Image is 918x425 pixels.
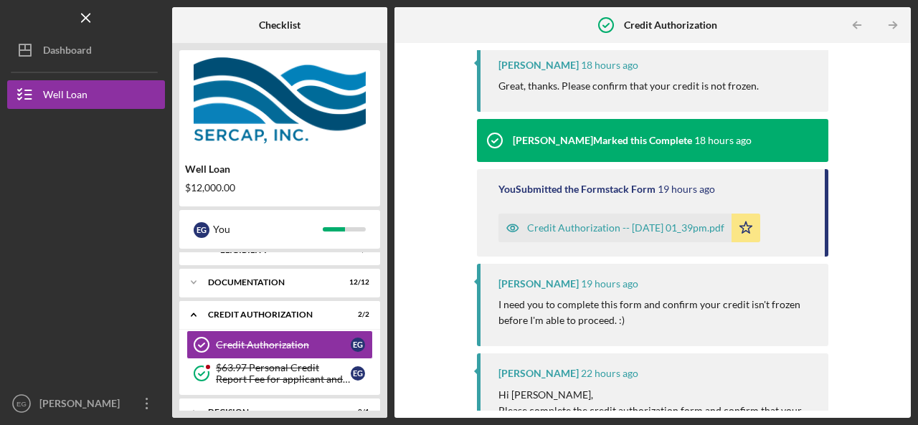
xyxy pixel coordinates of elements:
[7,36,165,65] button: Dashboard
[344,278,369,287] div: 12 / 12
[498,278,579,290] div: [PERSON_NAME]
[208,310,333,319] div: CREDIT AUTHORIZATION
[498,368,579,379] div: [PERSON_NAME]
[351,338,365,352] div: E G
[43,80,87,113] div: Well Loan
[344,310,369,319] div: 2 / 2
[498,59,579,71] div: [PERSON_NAME]
[36,389,129,421] div: [PERSON_NAME]
[513,135,692,146] div: [PERSON_NAME] Marked this Complete
[581,278,638,290] time: 2025-10-01 17:33
[213,217,323,242] div: You
[498,214,760,242] button: Credit Authorization -- [DATE] 01_39pm.pdf
[259,19,301,31] b: Checklist
[208,278,333,287] div: Documentation
[658,183,715,195] time: 2025-10-01 17:39
[43,36,92,68] div: Dashboard
[581,368,638,379] time: 2025-10-01 15:15
[208,408,333,416] div: Decision
[498,78,759,94] p: Great, thanks. Please confirm that your credit is not frozen.
[186,359,373,388] a: $63.97 Personal Credit Report Fee for applicant and co borrowerEG
[7,80,165,109] button: Well Loan
[694,135,752,146] time: 2025-10-01 18:22
[185,163,374,175] div: Well Loan
[351,366,365,381] div: E G
[624,19,717,31] b: Credit Authorization
[581,59,638,71] time: 2025-10-01 18:22
[498,387,814,403] p: Hi [PERSON_NAME],
[185,182,374,194] div: $12,000.00
[498,297,814,329] p: I need you to complete this form and confirm your credit isn't frozen before I'm able to proceed. :)
[527,222,724,234] div: Credit Authorization -- [DATE] 01_39pm.pdf
[498,183,656,195] div: You Submitted the Formstack Form
[186,330,373,359] a: Credit AuthorizationEG
[194,222,209,238] div: E G
[344,408,369,416] div: 0 / 1
[7,389,165,418] button: EG[PERSON_NAME]
[16,400,27,408] text: EG
[216,339,351,350] div: Credit Authorization
[179,57,380,143] img: Product logo
[216,362,351,385] div: $63.97 Personal Credit Report Fee for applicant and co borrower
